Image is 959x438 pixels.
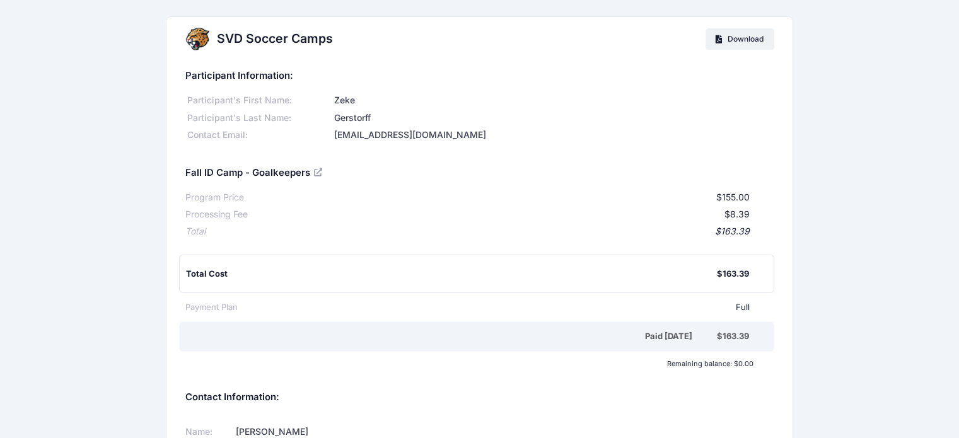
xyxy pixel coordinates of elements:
h5: Participant Information: [185,71,774,82]
div: $8.39 [248,208,750,221]
div: $163.39 [717,330,749,343]
div: Gerstorff [332,112,774,125]
a: View Registration Details [314,166,324,178]
h2: SVD Soccer Camps [217,32,333,46]
span: $155.00 [716,192,750,202]
div: Zeke [332,94,774,107]
div: Program Price [185,191,244,204]
div: Contact Email: [185,129,333,142]
span: Download [728,34,764,43]
div: Processing Fee [185,208,248,221]
div: Paid [DATE] [188,330,717,343]
a: Download [706,28,774,50]
h5: Contact Information: [185,392,774,403]
div: $163.39 [206,225,750,238]
div: [EMAIL_ADDRESS][DOMAIN_NAME] [332,129,774,142]
div: Full [238,301,750,314]
div: Participant's Last Name: [185,112,333,125]
div: $163.39 [717,268,749,280]
div: Total Cost [186,268,717,280]
h5: Fall ID Camp - Goalkeepers [185,168,325,179]
div: Payment Plan [185,301,238,314]
div: Remaining balance: $0.00 [179,360,760,367]
div: Total [185,225,206,238]
div: Participant's First Name: [185,94,333,107]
